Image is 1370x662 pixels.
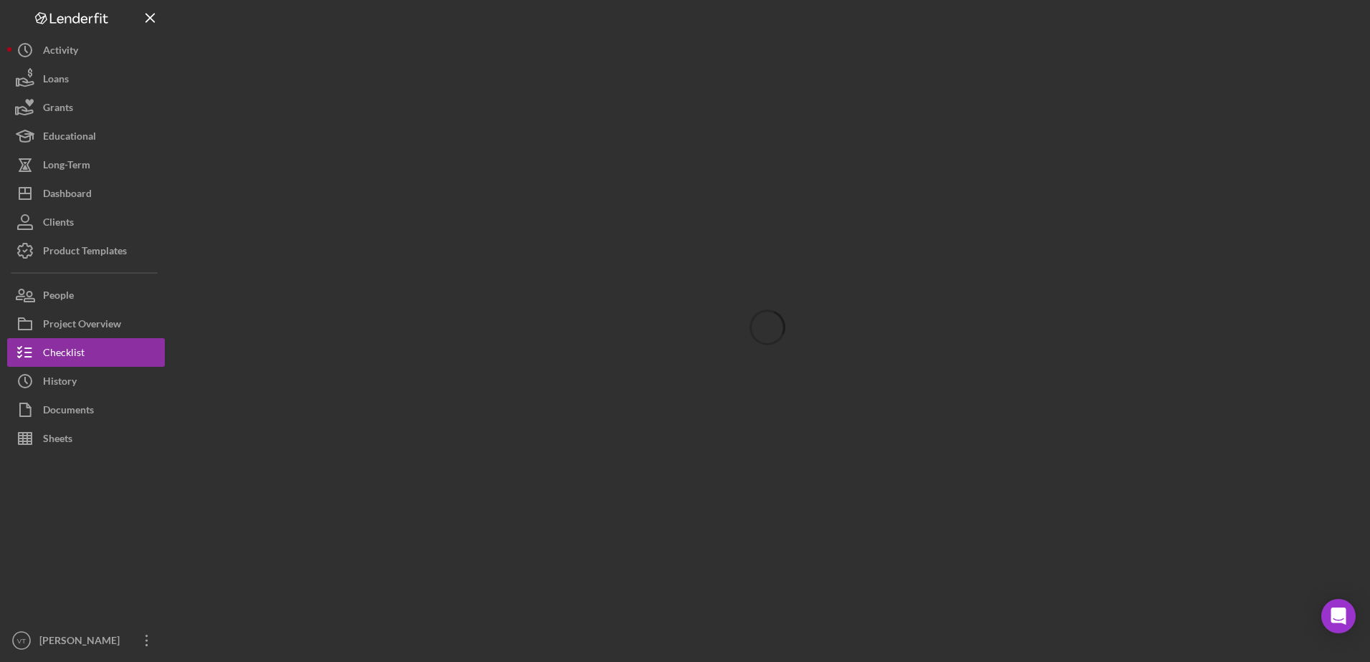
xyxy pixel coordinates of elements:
button: VT[PERSON_NAME] [7,626,165,655]
div: Grants [43,93,73,125]
div: History [43,367,77,399]
button: Clients [7,208,165,236]
div: Product Templates [43,236,127,269]
button: Project Overview [7,310,165,338]
button: History [7,367,165,395]
div: Long-Term [43,150,90,183]
button: Long-Term [7,150,165,179]
button: Grants [7,93,165,122]
div: Educational [43,122,96,154]
button: Product Templates [7,236,165,265]
div: People [43,281,74,313]
div: Clients [43,208,74,240]
button: Dashboard [7,179,165,208]
button: Educational [7,122,165,150]
div: Open Intercom Messenger [1321,599,1356,633]
button: Activity [7,36,165,64]
div: Activity [43,36,78,68]
div: Checklist [43,338,85,370]
button: Documents [7,395,165,424]
div: Dashboard [43,179,92,211]
div: [PERSON_NAME] [36,626,129,658]
button: People [7,281,165,310]
button: Sheets [7,424,165,453]
div: Documents [43,395,94,428]
button: Loans [7,64,165,93]
div: Project Overview [43,310,121,342]
div: Loans [43,64,69,97]
button: Checklist [7,338,165,367]
text: VT [17,637,26,645]
div: Sheets [43,424,72,456]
